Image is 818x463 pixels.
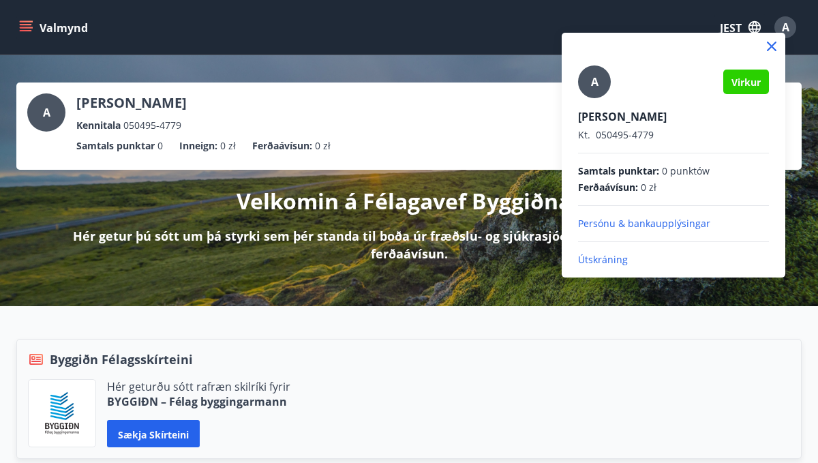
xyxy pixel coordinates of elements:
[578,181,635,194] font: Ferðaávísun
[591,74,599,89] font: A
[656,164,659,177] font: :
[578,253,628,266] font: Útskráning
[635,181,638,194] font: :
[578,217,710,230] font: Persónu & bankaupplýsingar
[670,164,710,177] font: punktów
[578,164,656,177] font: Samtals punktar
[578,128,590,141] font: Kt.
[641,181,656,194] font: 0 zł
[662,164,667,177] font: 0
[731,76,761,89] font: Virkur
[578,109,667,124] font: [PERSON_NAME]
[596,128,654,141] font: 050495-4779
